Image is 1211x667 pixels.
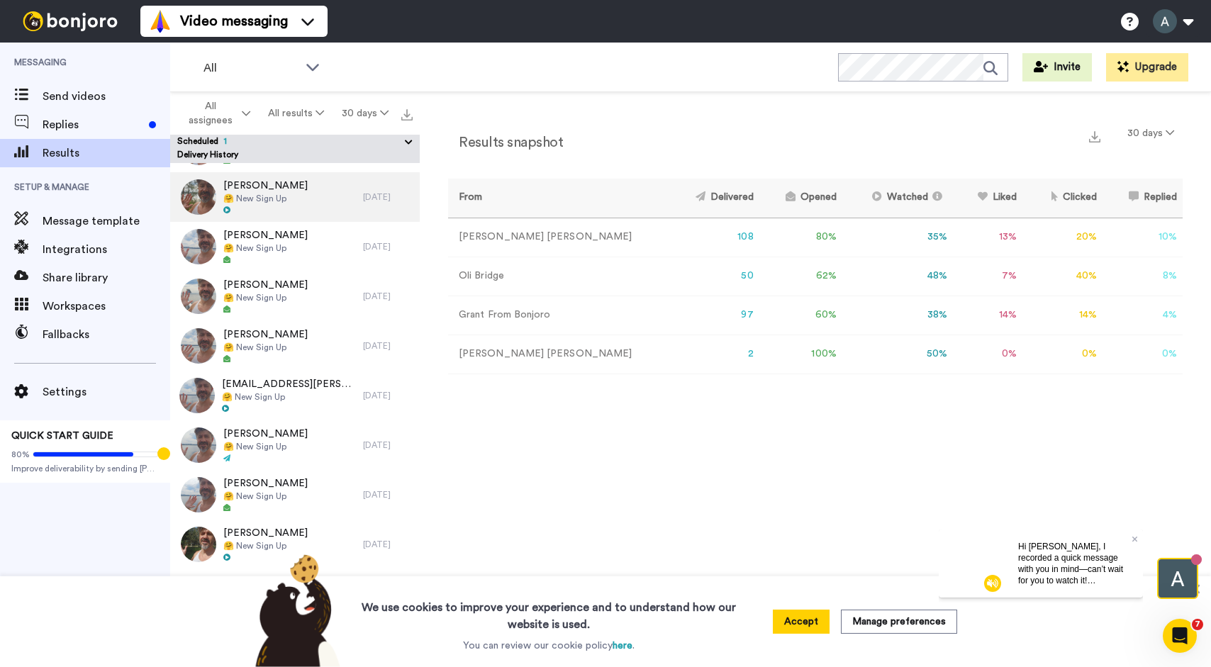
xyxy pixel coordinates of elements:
[203,60,298,77] span: All
[773,610,830,634] button: Accept
[223,526,308,540] span: [PERSON_NAME]
[223,228,308,242] span: [PERSON_NAME]
[759,179,842,218] th: Opened
[170,569,420,619] a: [PERSON_NAME]🤗 New Sign Up[DATE]
[259,101,333,126] button: All results
[43,241,170,258] span: Integrations
[841,610,957,634] button: Manage preferences
[170,149,420,163] div: Delivery History
[223,327,308,342] span: [PERSON_NAME]
[223,179,308,193] span: [PERSON_NAME]
[179,378,215,413] img: ab268237-ba68-47e4-ad77-9167e19323e5-thumb.jpg
[1103,218,1183,257] td: 10 %
[170,371,420,420] a: [EMAIL_ADDRESS][PERSON_NAME][DOMAIN_NAME]🤗 New Sign Up[DATE]
[1022,179,1103,218] th: Clicked
[1103,179,1183,218] th: Replied
[448,179,668,218] th: From
[218,137,227,145] span: 1
[1119,120,1183,146] button: 30 days
[842,179,954,218] th: Watched
[223,441,308,452] span: 🤗 New Sign Up
[45,45,62,62] img: mute-white.svg
[401,109,413,120] img: export.svg
[11,431,113,441] span: QUICK START GUIDE
[1085,125,1105,146] button: Export a summary of each team member’s results that match this filter now.
[223,278,308,292] span: [PERSON_NAME]
[43,213,170,230] span: Message template
[448,135,563,150] h2: Results snapshot
[613,641,632,651] a: here
[953,179,1022,218] th: Liked
[668,257,759,296] td: 50
[170,470,420,520] a: [PERSON_NAME]🤗 New Sign Up[DATE]
[170,172,420,222] a: [PERSON_NAME]🤗 New Sign Up[DATE]
[1089,131,1100,142] img: export.svg
[363,340,413,352] div: [DATE]
[181,527,216,562] img: 459a5552-7ff4-4da5-a8b7-4f48f10e6016-thumb.jpg
[173,94,259,133] button: All assignees
[363,439,413,451] div: [DATE]
[953,218,1022,257] td: 13 %
[223,292,308,303] span: 🤗 New Sign Up
[170,321,420,371] a: [PERSON_NAME]🤗 New Sign Up[DATE]
[668,296,759,335] td: 97
[43,326,170,343] span: Fallbacks
[1022,296,1103,335] td: 14 %
[180,11,288,31] span: Video messaging
[448,335,668,374] td: [PERSON_NAME] [PERSON_NAME]
[448,296,668,335] td: Grant From Bonjoro
[181,328,216,364] img: 42266a85-8638-4f84-8b5f-322802071137-thumb.jpg
[11,463,159,474] span: Improve deliverability by sending [PERSON_NAME]’s from your own email
[222,377,356,391] span: [EMAIL_ADDRESS][PERSON_NAME][DOMAIN_NAME]
[1192,619,1203,630] span: 7
[842,335,954,374] td: 50 %
[223,427,308,441] span: [PERSON_NAME]
[1103,257,1183,296] td: 8 %
[668,335,759,374] td: 2
[1022,218,1103,257] td: 20 %
[79,12,184,79] span: Hi [PERSON_NAME], I recorded a quick message with you in mind—can’t wait for you to watch it! [Hook]
[842,257,954,296] td: 48 %
[1163,619,1197,653] iframe: Intercom live chat
[668,218,759,257] td: 108
[448,218,668,257] td: [PERSON_NAME] [PERSON_NAME]
[953,257,1022,296] td: 7 %
[1103,335,1183,374] td: 0 %
[43,269,170,286] span: Share library
[759,296,842,335] td: 60 %
[1022,257,1103,296] td: 40 %
[363,291,413,302] div: [DATE]
[1106,53,1188,82] button: Upgrade
[448,257,668,296] td: Oli Bridge
[953,296,1022,335] td: 14 %
[181,229,216,264] img: 06c92367-b939-422c-b5bc-4f9d9b350fb9-thumb.jpg
[43,383,170,400] span: Settings
[223,491,308,502] span: 🤗 New Sign Up
[222,391,356,403] span: 🤗 New Sign Up
[759,218,842,257] td: 80 %
[223,342,308,353] span: 🤗 New Sign Up
[363,241,413,252] div: [DATE]
[182,99,239,128] span: All assignees
[170,420,420,470] a: [PERSON_NAME]🤗 New Sign Up[DATE]
[11,449,30,460] span: 80%
[333,101,397,126] button: 30 days
[181,279,216,314] img: 3678c5f6-2916-48f9-a6be-08743b803a76-thumb.jpg
[953,335,1022,374] td: 0 %
[223,476,308,491] span: [PERSON_NAME]
[1022,53,1092,82] button: Invite
[17,11,123,31] img: bj-logo-header-white.svg
[242,554,347,667] img: bear-with-cookie.png
[759,257,842,296] td: 62 %
[181,179,216,215] img: cb4ced90-9bcc-4f6d-983f-37c1fea6ff9b-thumb.jpg
[177,135,420,150] button: Scheduled1
[223,576,308,590] span: [PERSON_NAME]
[223,193,308,204] span: 🤗 New Sign Up
[842,296,954,335] td: 38 %
[363,489,413,500] div: [DATE]
[1103,296,1183,335] td: 4 %
[363,390,413,401] div: [DATE]
[363,191,413,203] div: [DATE]
[149,10,172,33] img: vm-color.svg
[347,590,750,633] h3: We use cookies to improve your experience and to understand how our website is used.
